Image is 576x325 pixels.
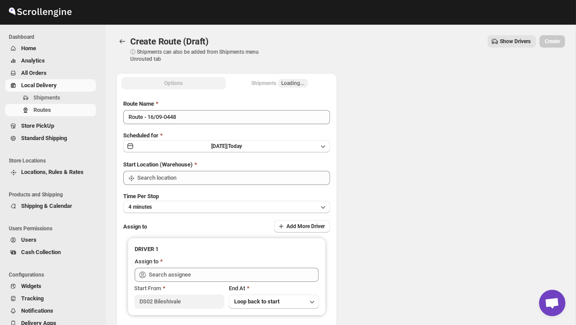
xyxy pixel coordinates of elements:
[165,80,183,87] span: Options
[123,193,159,199] span: Time Per Stop
[500,38,531,45] span: Show Drivers
[211,143,228,149] span: [DATE] |
[137,171,330,185] input: Search location
[5,234,96,246] button: Users
[123,132,158,139] span: Scheduled for
[116,35,128,48] button: Routes
[21,82,57,89] span: Local Delivery
[234,298,279,305] span: Loop back to start
[5,200,96,212] button: Shipping & Calendar
[33,107,51,113] span: Routes
[5,55,96,67] button: Analytics
[5,92,96,104] button: Shipments
[123,140,330,152] button: [DATE]|Today
[33,94,60,101] span: Shipments
[21,295,44,302] span: Tracking
[5,67,96,79] button: All Orders
[5,104,96,116] button: Routes
[135,257,158,266] div: Assign to
[123,223,147,230] span: Assign to
[5,42,96,55] button: Home
[9,33,99,41] span: Dashboard
[149,268,319,282] input: Search assignee
[21,45,36,52] span: Home
[9,271,99,278] span: Configurations
[134,285,161,292] span: Start From
[228,143,242,149] span: Today
[128,203,152,211] span: 4 minutes
[21,57,45,64] span: Analytics
[123,201,330,213] button: 4 minutes
[252,79,308,88] div: Shipments
[229,295,319,309] button: Loop back to start
[5,280,96,292] button: Widgets
[282,80,305,87] span: Loading...
[274,220,330,233] button: Add More Driver
[5,292,96,305] button: Tracking
[21,169,84,175] span: Locations, Rules & Rates
[130,36,209,47] span: Create Route (Draft)
[9,157,99,164] span: Store Locations
[9,225,99,232] span: Users Permissions
[21,307,53,314] span: Notifications
[21,70,47,76] span: All Orders
[227,77,332,89] button: Selected Shipments
[539,290,565,316] div: Open chat
[21,249,61,255] span: Cash Collection
[21,283,41,289] span: Widgets
[9,191,99,198] span: Products and Shipping
[229,284,319,293] div: End At
[21,203,72,209] span: Shipping & Calendar
[488,35,536,48] button: Show Drivers
[21,122,54,129] span: Store PickUp
[130,48,269,63] p: ⓘ Shipments can also be added from Shipments menu Unrouted tab
[5,246,96,259] button: Cash Collection
[123,110,330,124] input: Eg: Bengaluru Route
[5,166,96,178] button: Locations, Rules & Rates
[5,305,96,317] button: Notifications
[123,100,154,107] span: Route Name
[21,135,67,141] span: Standard Shipping
[123,161,193,168] span: Start Location (Warehouse)
[135,245,319,254] h3: DRIVER 1
[286,223,325,230] span: Add More Driver
[21,236,37,243] span: Users
[121,77,226,89] button: All Route Options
